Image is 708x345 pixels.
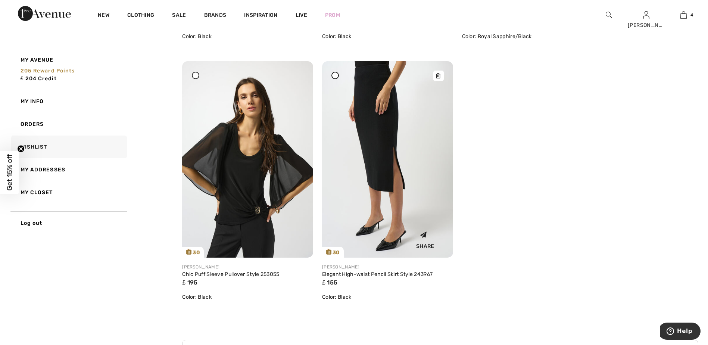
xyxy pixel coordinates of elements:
img: My Bag [680,10,687,19]
a: New [98,12,109,20]
a: Elegant High-waist Pencil Skirt Style 243967 [322,271,433,277]
span: ₤ 155 [322,279,337,286]
a: 30 [182,61,313,257]
a: My Closet [10,181,127,204]
span: ₤ 195 [182,279,197,286]
span: 205 Reward points [21,68,75,74]
div: [PERSON_NAME] [628,21,664,29]
div: Color: Black [322,293,453,301]
a: Clothing [127,12,154,20]
iframe: Opens a widget where you can find more information [660,323,701,341]
a: Prom [325,11,340,19]
img: 1ère Avenue [18,6,71,21]
div: Color: Black [182,32,313,40]
div: [PERSON_NAME] [322,264,453,270]
span: Get 15% off [5,154,14,191]
a: Sale [172,12,186,20]
div: Share [403,226,447,252]
span: 4 [690,12,693,18]
span: Inspiration [244,12,277,20]
span: My Avenue [21,56,54,64]
a: Orders [10,113,127,136]
a: Wishlist [10,136,127,158]
a: 4 [665,10,702,19]
button: Close teaser [17,145,25,153]
a: 30 [322,61,453,257]
a: My Info [10,90,127,113]
a: Brands [204,12,227,20]
img: My Info [643,10,649,19]
img: search the website [606,10,612,19]
div: Color: Royal Sapphire/Black [462,32,593,40]
div: Color: Black [182,293,313,301]
span: ₤ 204 Credit [21,75,57,82]
a: Live [296,11,307,19]
div: Color: Black [322,32,453,40]
a: Sign In [643,11,649,18]
img: joseph-ribkoff-tops-black_253055_4_6c7d_search.jpg [182,61,313,257]
a: Log out [10,211,127,234]
div: [PERSON_NAME] [182,264,313,270]
a: My Addresses [10,158,127,181]
img: joseph-ribkoff-skirts-black_243967_2_62a8_search.jpg [322,61,453,257]
a: Chic Puff Sleeve Pullover Style 253055 [182,271,279,277]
